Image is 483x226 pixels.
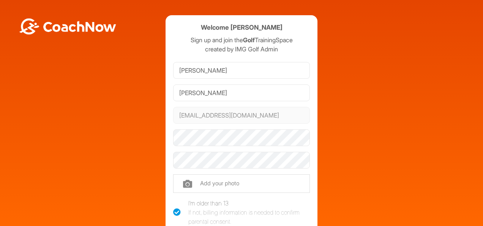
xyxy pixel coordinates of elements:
div: I'm older than 13 [188,199,310,226]
p: Sign up and join the TrainingSpace [173,35,310,45]
h4: Welcome [PERSON_NAME] [201,23,283,32]
input: Email [173,107,310,124]
strong: Golf [243,36,255,44]
input: First Name [173,62,310,79]
p: created by IMG Golf Admin [173,45,310,54]
input: Last Name [173,84,310,101]
div: If not, billing information is needed to confirm parental consent. [188,208,310,226]
img: BwLJSsUCoWCh5upNqxVrqldRgqLPVwmV24tXu5FoVAoFEpwwqQ3VIfuoInZCoVCoTD4vwADAC3ZFMkVEQFDAAAAAElFTkSuQmCC [18,18,117,35]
